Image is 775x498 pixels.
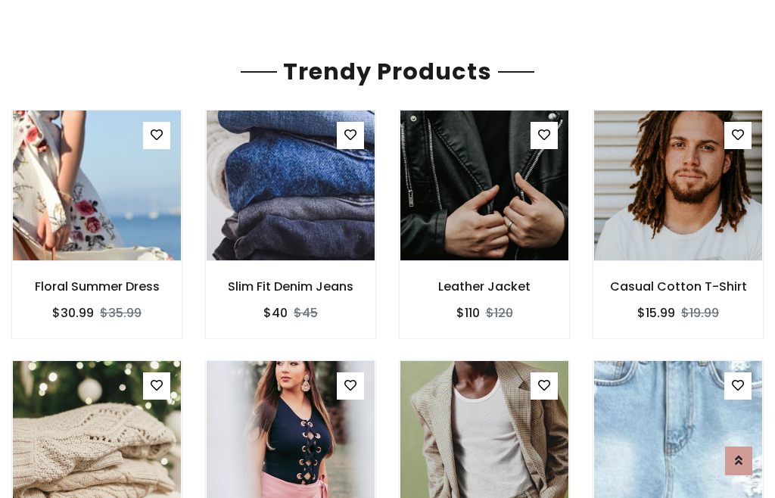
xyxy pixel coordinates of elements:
h6: $40 [263,306,288,320]
del: $120 [486,304,513,322]
del: $19.99 [681,304,719,322]
h6: Slim Fit Denim Jeans [206,279,375,294]
h6: Floral Summer Dress [12,279,182,294]
h6: Casual Cotton T-Shirt [593,279,763,294]
h6: $110 [456,306,480,320]
h6: $15.99 [637,306,675,320]
h6: Leather Jacket [400,279,569,294]
h6: $30.99 [52,306,94,320]
span: Trendy Products [277,55,498,88]
del: $35.99 [100,304,142,322]
del: $45 [294,304,318,322]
